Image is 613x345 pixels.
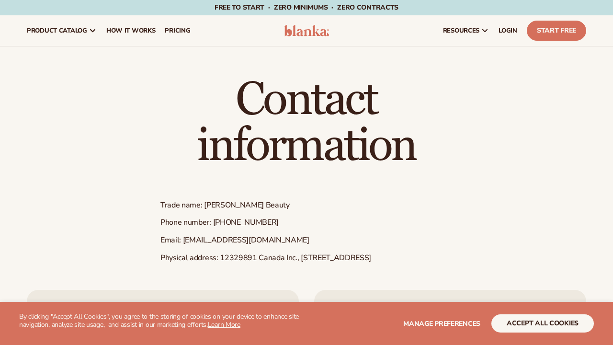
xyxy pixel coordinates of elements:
[494,15,522,46] a: LOGIN
[527,21,586,41] a: Start Free
[106,27,156,34] span: How It Works
[165,27,190,34] span: pricing
[27,27,87,34] span: product catalog
[160,253,453,263] p: Physical address: 12329891 Canada Inc., [STREET_ADDRESS]
[160,218,453,228] p: Phone number: [PHONE_NUMBER]
[19,313,306,329] p: By clicking "Accept All Cookies", you agree to the storing of cookies on your device to enhance s...
[160,200,453,210] p: Trade name: [PERSON_NAME] Beauty
[491,314,594,333] button: accept all cookies
[499,27,517,34] span: LOGIN
[215,3,398,12] span: Free to start · ZERO minimums · ZERO contracts
[160,15,195,46] a: pricing
[208,320,240,329] a: Learn More
[160,77,453,169] h1: Contact information
[22,15,102,46] a: product catalog
[284,25,329,36] img: logo
[160,235,453,245] p: Email: [EMAIL_ADDRESS][DOMAIN_NAME]
[102,15,160,46] a: How It Works
[403,314,480,333] button: Manage preferences
[443,27,479,34] span: resources
[403,319,480,328] span: Manage preferences
[438,15,494,46] a: resources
